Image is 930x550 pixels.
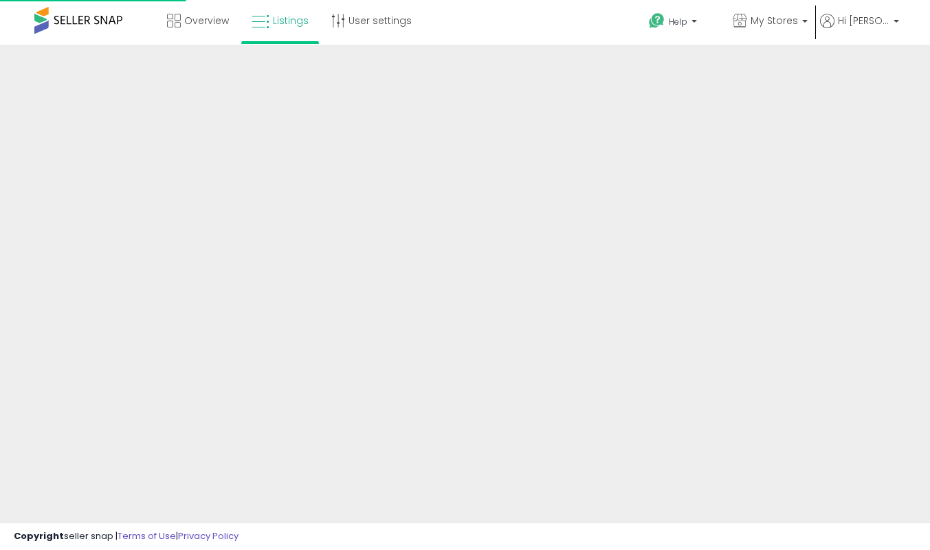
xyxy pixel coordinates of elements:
a: Help [638,2,720,45]
div: seller snap | | [14,530,239,543]
span: Help [669,16,687,27]
strong: Copyright [14,529,64,542]
i: Get Help [648,12,665,30]
span: Overview [184,14,229,27]
span: Hi [PERSON_NAME] [838,14,889,27]
a: Privacy Policy [178,529,239,542]
a: Terms of Use [118,529,176,542]
span: Listings [273,14,309,27]
a: Hi [PERSON_NAME] [820,14,899,45]
span: My Stores [751,14,798,27]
